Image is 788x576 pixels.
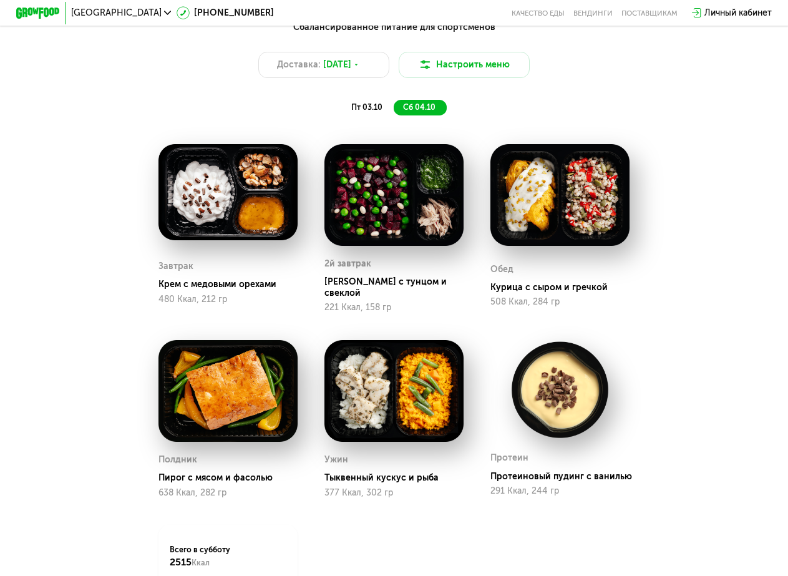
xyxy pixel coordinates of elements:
span: сб 04.10 [403,102,435,112]
span: Ккал [192,558,210,567]
div: 377 Ккал, 302 гр [324,488,463,498]
a: [PHONE_NUMBER] [177,6,274,19]
div: Крем с медовыми орехами [158,279,306,290]
span: [DATE] [323,58,351,71]
div: Протеиновый пудинг с ванилью [490,471,638,482]
div: Личный кабинет [704,6,772,19]
div: 508 Ккал, 284 гр [490,297,629,307]
span: 2515 [170,556,192,568]
div: поставщикам [621,9,678,17]
div: Ужин [324,452,348,468]
a: Вендинги [573,9,613,17]
button: Настроить меню [399,52,530,78]
div: Тыквенный кускус и рыба [324,472,472,484]
div: Всего в субботу [170,544,286,569]
div: Протеин [490,450,528,466]
span: пт 03.10 [351,102,382,112]
div: Завтрак [158,258,193,275]
span: [GEOGRAPHIC_DATA] [71,9,162,17]
div: 2й завтрак [324,256,371,272]
div: Обед [490,261,513,278]
div: 480 Ккал, 212 гр [158,295,297,305]
span: Доставка: [277,58,321,71]
div: [PERSON_NAME] с тунцом и свеклой [324,276,472,298]
div: Сбалансированное питание для спортсменов [70,21,718,34]
div: Полдник [158,452,197,468]
a: Качество еды [512,9,565,17]
div: 638 Ккал, 282 гр [158,488,297,498]
div: 221 Ккал, 158 гр [324,303,463,313]
div: Пирог с мясом и фасолью [158,472,306,484]
div: Курица с сыром и гречкой [490,282,638,293]
div: 291 Ккал, 244 гр [490,486,629,496]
